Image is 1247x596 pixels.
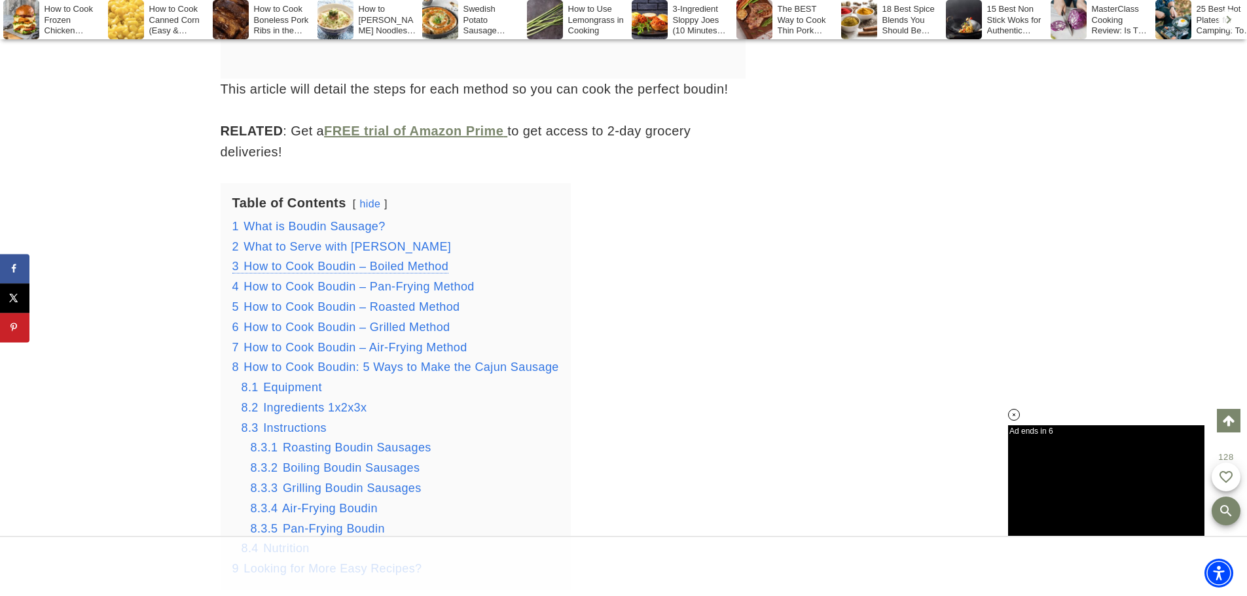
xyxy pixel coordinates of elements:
[359,198,380,209] a: hide
[232,321,450,334] a: 6 How to Cook Boudin – Grilled Method
[242,381,322,394] a: 8.1 Equipment
[244,280,474,293] span: How to Cook Boudin – Pan-Frying Method
[283,461,420,474] span: Boiling Boudin Sausages
[232,300,239,313] span: 5
[251,502,378,515] a: 8.3.4 Air-Frying Boudin
[242,421,259,434] span: 8.3
[1,1,12,12] img: consumer-privacy-logo.png
[244,220,385,233] span: What is Boudin Sausage?
[221,120,746,162] p: : Get a to get access to 2-day grocery deliveries!
[232,360,239,374] span: 8
[232,300,460,313] a: 5 How to Cook Boudin – Roasted Method
[386,537,862,596] iframe: Advertisement
[251,441,278,454] span: 8.3.1
[221,124,283,138] strong: RELATED
[251,522,278,535] span: 8.3.5
[251,441,431,454] a: 8.3.1 Roasting Boudin Sausages
[283,522,385,535] span: Pan-Frying Boudin
[251,482,278,495] span: 8.3.3
[251,461,420,474] a: 8.3.2 Boiling Boudin Sausages
[1217,409,1240,432] a: Scroll to top
[263,401,367,414] span: Ingredients 1x2x3x
[811,65,1007,458] iframe: Advertisement
[232,280,239,293] span: 4
[221,79,746,99] p: This article will detail the steps for each method so you can cook the perfect boudin!
[232,360,559,374] a: 8 How to Cook Boudin: 5 Ways to Make the Cajun Sausage
[263,381,322,394] span: Equipment
[232,220,239,233] span: 1
[251,522,385,535] a: 8.3.5 Pan-Frying Boudin
[283,482,422,495] span: Grilling Boudin Sausages
[242,401,259,414] span: 8.2
[232,321,239,334] span: 6
[251,482,422,495] a: 8.3.3 Grilling Boudin Sausages
[232,240,452,253] a: 2 What to Serve with [PERSON_NAME]
[1204,559,1233,587] div: Accessibility Menu
[232,260,449,273] a: 3 How to Cook Boudin – Boiled Method
[324,124,503,138] strong: FREE trial of Amazon Prime
[242,401,367,414] a: 8.2 Ingredients 1x2x3x
[244,240,451,253] span: What to Serve with [PERSON_NAME]
[232,341,239,354] span: 7
[244,260,448,273] span: How to Cook Boudin – Boiled Method
[244,360,558,374] span: How to Cook Boudin: 5 Ways to Make the Cajun Sausage
[232,196,346,210] b: Table of Contents
[282,502,378,515] span: Air-Frying Boudin
[232,280,475,293] a: 4 How to Cook Boudin – Pan-Frying Method
[232,260,239,273] span: 3
[232,341,467,354] a: 7 How to Cook Boudin – Air-Frying Method
[242,421,327,434] a: 8.3 Instructions
[251,502,278,515] span: 8.3.4
[242,381,259,394] span: 8.1
[324,124,507,138] a: FREE trial of Amazon Prime
[244,341,467,354] span: How to Cook Boudin – Air-Frying Method
[251,461,278,474] span: 8.3.2
[232,240,239,253] span: 2
[244,300,460,313] span: How to Cook Boudin – Roasted Method
[283,441,431,454] span: Roasting Boudin Sausages
[232,220,386,233] a: 1 What is Boudin Sausage?
[244,321,450,334] span: How to Cook Boudin – Grilled Method
[263,421,327,434] span: Instructions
